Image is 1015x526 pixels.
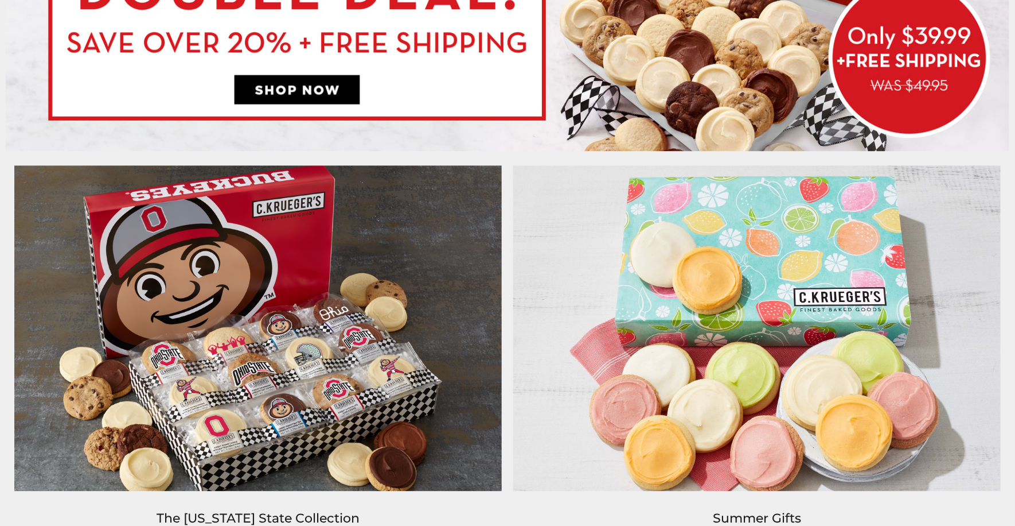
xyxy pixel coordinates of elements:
[9,482,119,517] iframe: Sign Up via Text for Offers
[9,160,507,497] img: C.Krueger’s image
[507,160,1006,497] img: C.Krueger’s image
